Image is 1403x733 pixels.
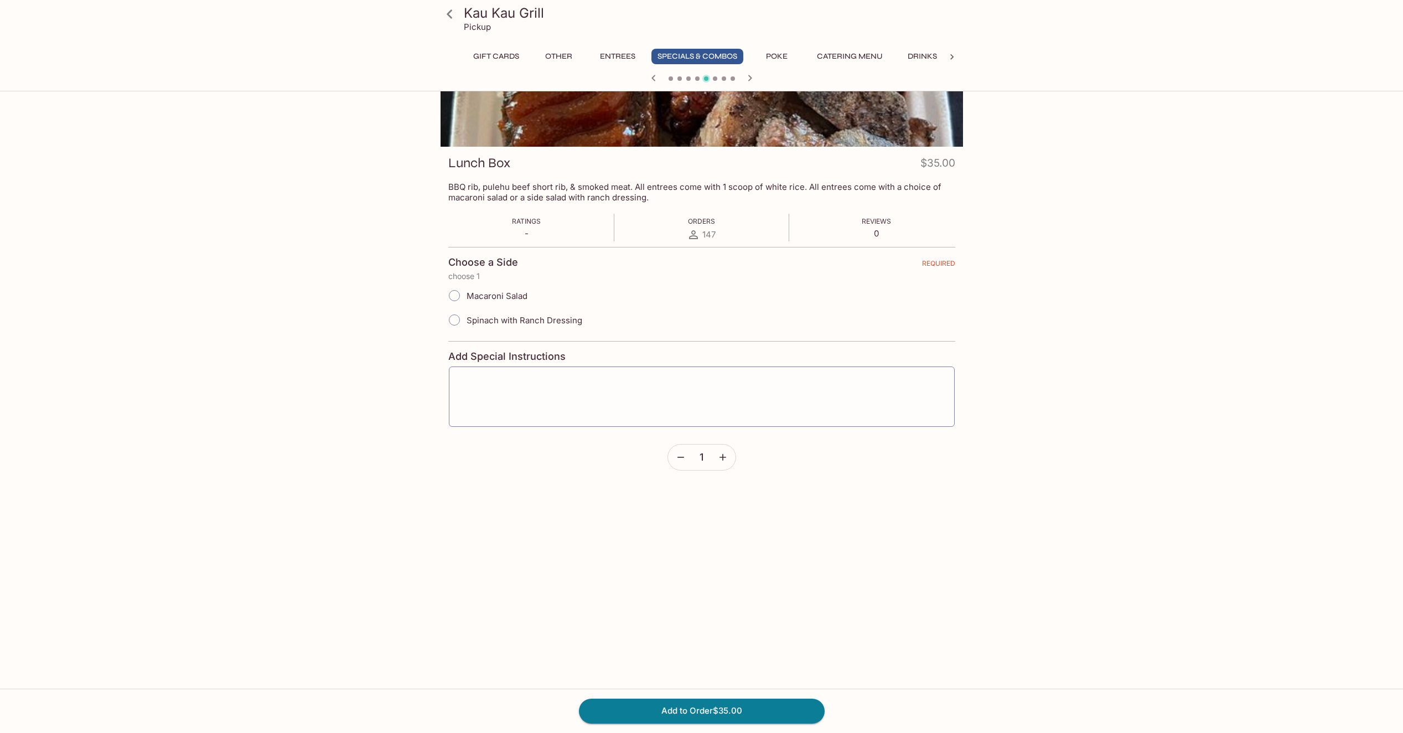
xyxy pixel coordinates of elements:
p: Pickup [464,22,491,32]
span: Reviews [862,217,891,225]
h4: Choose a Side [448,256,518,269]
h4: $35.00 [920,154,955,176]
button: Entrees [593,49,643,64]
span: REQUIRED [922,259,955,272]
span: Orders [688,217,715,225]
span: 147 [702,229,716,240]
p: - [512,228,541,239]
h3: Lunch Box [448,154,510,172]
button: Catering Menu [811,49,889,64]
span: Ratings [512,217,541,225]
h3: Kau Kau Grill [464,4,959,22]
button: Gift Cards [467,49,525,64]
button: Other [534,49,584,64]
button: Poke [752,49,802,64]
p: BBQ rib, pulehu beef short rib, & smoked meat. All entrees come with 1 scoop of white rice. All e... [448,182,955,203]
button: Specials & Combos [651,49,743,64]
p: choose 1 [448,272,955,281]
span: 1 [700,451,703,463]
h4: Add Special Instructions [448,350,955,363]
button: Drinks [898,49,948,64]
span: Spinach with Ranch Dressing [467,315,582,326]
span: Macaroni Salad [467,291,527,301]
p: 0 [862,228,891,239]
button: Add to Order$35.00 [579,699,825,723]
